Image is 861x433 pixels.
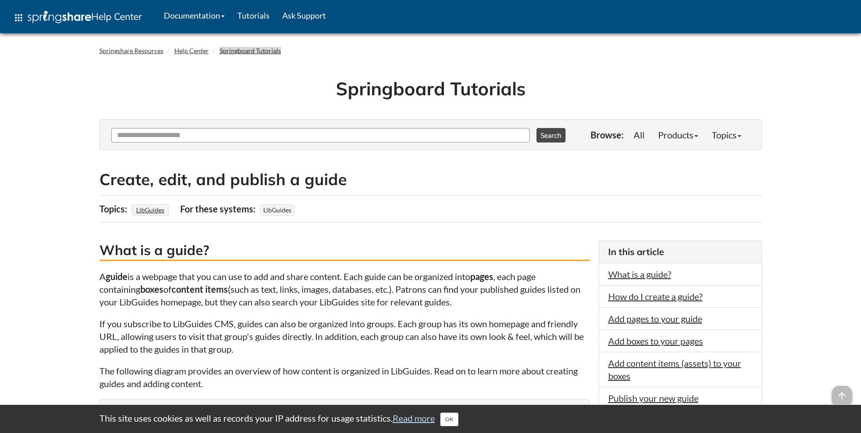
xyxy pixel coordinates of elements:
a: All [627,126,651,144]
a: Add boxes to your pages [608,335,703,346]
a: LibGuides [135,203,166,216]
span: apps [13,12,24,23]
a: Add content items (assets) to your boxes [608,358,741,381]
a: Help Center [174,47,209,54]
h1: Springboard Tutorials [106,76,755,101]
div: This site uses cookies as well as records your IP address for usage statistics. [90,412,771,426]
span: Help Center [91,10,142,22]
button: Close [440,413,458,426]
a: Ask Support [276,4,332,27]
a: Topics [705,126,748,144]
button: Search [536,128,566,143]
a: Springshare Resources [99,47,163,54]
div: Topics: [99,200,129,217]
a: Add pages to your guide [608,313,702,324]
p: If you subscribe to LibGuides CMS, guides can also be organized into groups. Each group has its o... [99,317,590,355]
a: arrow_upward [832,387,852,398]
strong: content items [172,284,228,295]
p: The following diagram provides an overview of how content is organized in LibGuides. Read on to l... [99,364,590,390]
a: Documentation [157,4,231,27]
strong: guide [106,271,128,282]
h3: In this article [608,246,753,258]
span: LibGuides [260,204,295,216]
a: Springboard Tutorials [220,47,281,54]
div: For these systems: [180,200,258,217]
p: A is a webpage that you can use to add and share content. Each guide can be organized into , each... [99,270,590,308]
p: Browse: [590,128,624,141]
strong: boxes [140,284,163,295]
a: How do I create a guide? [608,291,703,302]
span: arrow_upward [832,386,852,406]
a: Tutorials [231,4,276,27]
img: Springshare [28,11,91,23]
a: Publish your new guide [608,393,699,403]
a: Read more [393,413,435,423]
a: What is a guide? [608,269,671,280]
a: Products [651,126,705,144]
a: apps Help Center [7,4,148,31]
h2: Create, edit, and publish a guide [99,168,762,191]
strong: pages [470,271,493,282]
h3: What is a guide? [99,241,590,261]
